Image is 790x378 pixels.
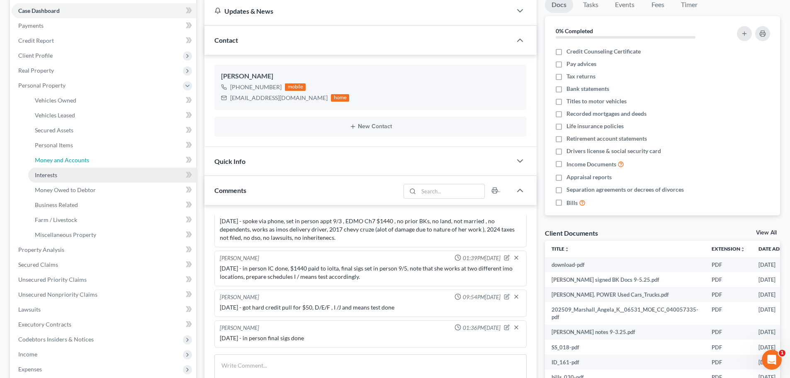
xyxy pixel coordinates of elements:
[220,217,521,242] div: [DATE] - spoke via phone, set in person appt 9/3 , EDMO Ch7 $1440 , no prior BKs, no land, not ma...
[12,302,196,317] a: Lawsuits
[35,186,96,193] span: Money Owed to Debtor
[18,246,64,253] span: Property Analysis
[18,22,44,29] span: Payments
[220,264,521,281] div: [DATE] - in person IC done, $1440 paid to iolta, final sigs set in person 9/5, note that she work...
[545,272,705,287] td: [PERSON_NAME] signed BK Docs 9-5.25.pdf
[28,123,196,138] a: Secured Assets
[566,85,609,93] span: Bank statements
[28,138,196,153] a: Personal Items
[18,67,54,74] span: Real Property
[566,185,684,194] span: Separation agreements or decrees of divorces
[566,134,647,143] span: Retirement account statements
[712,246,745,252] a: Extensionunfold_more
[566,160,616,168] span: Income Documents
[12,3,196,18] a: Case Dashboard
[564,247,569,252] i: unfold_more
[230,94,328,102] div: [EMAIL_ADDRESS][DOMAIN_NAME]
[18,82,66,89] span: Personal Property
[545,287,705,302] td: [PERSON_NAME]. POWER Used Cars_Trucks.pdf
[221,123,520,130] button: New Contact
[220,293,259,302] div: [PERSON_NAME]
[705,302,752,325] td: PDF
[552,246,569,252] a: Titleunfold_more
[214,36,238,44] span: Contact
[18,321,71,328] span: Executory Contracts
[28,153,196,168] a: Money and Accounts
[545,340,705,355] td: SS_018-pdf
[35,201,78,208] span: Business Related
[18,52,53,59] span: Client Profile
[28,168,196,183] a: Interests
[28,198,196,212] a: Business Related
[18,37,54,44] span: Credit Report
[35,231,96,238] span: Miscellaneous Property
[705,340,752,355] td: PDF
[545,257,705,272] td: download-pdf
[740,247,745,252] i: unfold_more
[214,157,246,165] span: Quick Info
[331,94,349,102] div: home
[705,355,752,370] td: PDF
[566,72,596,80] span: Tax returns
[18,336,94,343] span: Codebtors Insiders & Notices
[705,287,752,302] td: PDF
[566,199,578,207] span: Bills
[214,186,246,194] span: Comments
[705,257,752,272] td: PDF
[556,27,593,34] strong: 0% Completed
[18,7,60,14] span: Case Dashboard
[18,366,42,373] span: Expenses
[12,257,196,272] a: Secured Claims
[705,325,752,340] td: PDF
[35,216,77,223] span: Farm / Livestock
[756,230,777,236] a: View All
[18,276,87,283] span: Unsecured Priority Claims
[566,122,624,130] span: Life insurance policies
[463,293,501,301] span: 09:54PM[DATE]
[35,97,76,104] span: Vehicles Owned
[463,254,501,262] span: 01:39PM[DATE]
[18,351,37,358] span: Income
[28,93,196,108] a: Vehicles Owned
[28,108,196,123] a: Vehicles Leased
[230,83,282,91] div: [PHONE_NUMBER]
[12,272,196,287] a: Unsecured Priority Claims
[419,184,485,198] input: Search...
[28,212,196,227] a: Farm / Livestock
[18,261,58,268] span: Secured Claims
[285,83,306,91] div: mobile
[566,47,641,56] span: Credit Counseling Certificate
[214,7,502,15] div: Updates & News
[566,147,661,155] span: Drivers license & social security card
[35,156,89,163] span: Money and Accounts
[566,173,612,181] span: Appraisal reports
[12,317,196,332] a: Executory Contracts
[566,110,647,118] span: Recorded mortgages and deeds
[566,60,596,68] span: Pay advices
[220,334,521,342] div: [DATE] - in person final sigs done
[221,71,520,81] div: [PERSON_NAME]
[762,350,782,370] iframe: Intercom live chat
[28,227,196,242] a: Miscellaneous Property
[12,33,196,48] a: Credit Report
[220,303,521,312] div: [DATE] - got hard credit pull for $50, D/E/F , I /J and means test done
[18,306,41,313] span: Lawsuits
[566,97,627,105] span: Titles to motor vehicles
[35,141,73,149] span: Personal Items
[220,324,259,332] div: [PERSON_NAME]
[463,324,501,332] span: 01:36PM[DATE]
[18,291,97,298] span: Unsecured Nonpriority Claims
[545,355,705,370] td: ID_161-pdf
[545,302,705,325] td: 202509_Marshall_Angela_K__06531_MOE_CC_040057335-pdf
[220,254,259,263] div: [PERSON_NAME]
[12,18,196,33] a: Payments
[779,350,785,356] span: 1
[35,112,75,119] span: Vehicles Leased
[545,229,598,237] div: Client Documents
[35,171,57,178] span: Interests
[35,127,73,134] span: Secured Assets
[12,242,196,257] a: Property Analysis
[705,272,752,287] td: PDF
[12,287,196,302] a: Unsecured Nonpriority Claims
[28,183,196,198] a: Money Owed to Debtor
